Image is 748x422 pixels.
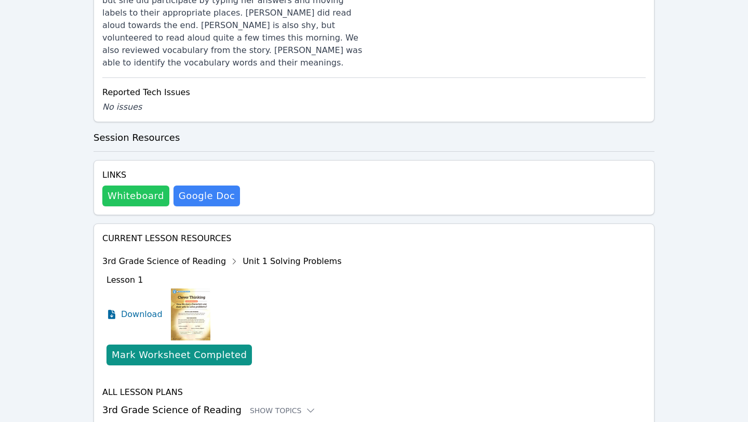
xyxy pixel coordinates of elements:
[102,232,646,245] h4: Current Lesson Resources
[102,102,142,112] span: No issues
[121,308,163,321] span: Download
[102,386,646,399] h4: All Lesson Plans
[102,86,646,99] div: Reported Tech Issues
[250,405,316,416] button: Show Topics
[106,275,143,285] span: Lesson 1
[102,169,240,181] h4: Links
[112,348,247,362] div: Mark Worksheet Completed
[102,186,169,206] button: Whiteboard
[106,288,163,340] a: Download
[171,288,210,340] img: Lesson 1
[173,186,240,206] a: Google Doc
[102,253,342,270] div: 3rd Grade Science of Reading Unit 1 Solving Problems
[94,130,654,145] h3: Session Resources
[106,345,252,365] button: Mark Worksheet Completed
[102,403,646,417] h3: 3rd Grade Science of Reading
